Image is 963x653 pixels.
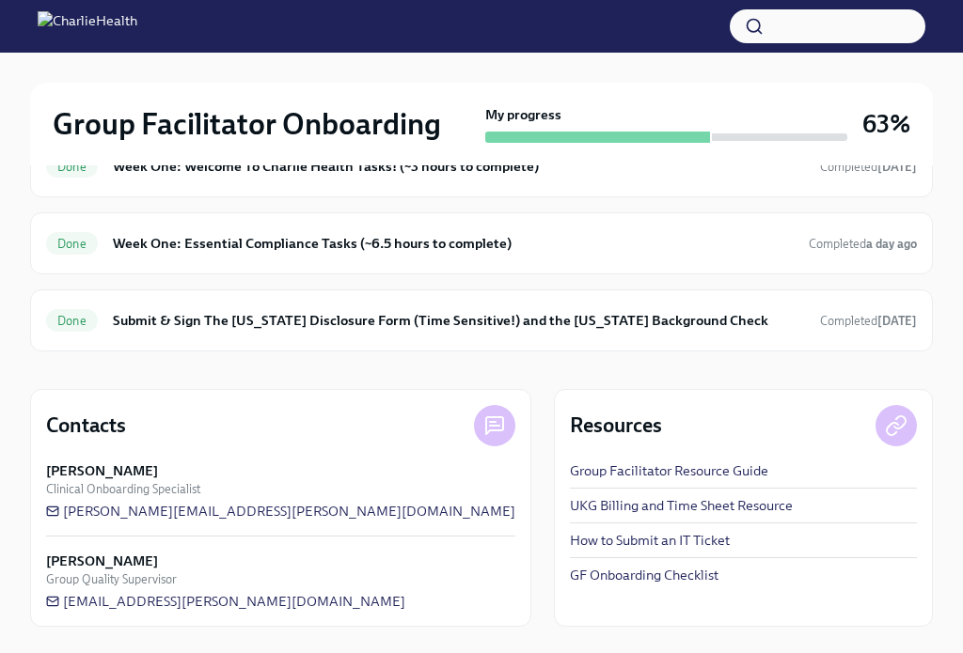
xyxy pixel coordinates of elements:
a: GF Onboarding Checklist [570,566,718,584]
span: August 19th, 2025 18:16 [820,158,917,176]
a: DoneWeek One: Welcome To Charlie Health Tasks! (~3 hours to complete)Completed[DATE] [46,151,917,181]
h4: Contacts [46,412,126,440]
strong: My progress [485,105,561,124]
a: How to Submit an IT Ticket [570,531,730,550]
h2: Group Facilitator Onboarding [53,105,441,143]
span: Done [46,314,98,328]
h6: Week One: Welcome To Charlie Health Tasks! (~3 hours to complete) [113,156,805,177]
span: Done [46,160,98,174]
a: Group Facilitator Resource Guide [570,461,768,480]
h4: Resources [570,412,662,440]
strong: [DATE] [877,160,917,174]
span: August 20th, 2025 23:42 [809,235,917,253]
span: Completed [820,160,917,174]
a: [EMAIL_ADDRESS][PERSON_NAME][DOMAIN_NAME] [46,592,405,611]
h3: 63% [862,107,910,141]
strong: [PERSON_NAME] [46,461,158,480]
h6: Submit & Sign The [US_STATE] Disclosure Form (Time Sensitive!) and the [US_STATE] Background Check [113,310,805,331]
a: UKG Billing and Time Sheet Resource [570,496,793,515]
span: Completed [820,314,917,328]
strong: [DATE] [877,314,917,328]
span: Completed [809,237,917,251]
img: CharlieHealth [38,11,137,41]
strong: [PERSON_NAME] [46,552,158,570]
a: [PERSON_NAME][EMAIL_ADDRESS][PERSON_NAME][DOMAIN_NAME] [46,502,515,521]
span: Clinical Onboarding Specialist [46,480,200,498]
span: Done [46,237,98,251]
a: DoneWeek One: Essential Compliance Tasks (~6.5 hours to complete)Completeda day ago [46,228,917,258]
strong: a day ago [866,237,917,251]
a: DoneSubmit & Sign The [US_STATE] Disclosure Form (Time Sensitive!) and the [US_STATE] Background ... [46,305,917,335]
span: Group Quality Supervisor [46,570,177,588]
span: August 19th, 2025 18:14 [820,312,917,330]
h6: Week One: Essential Compliance Tasks (~6.5 hours to complete) [113,233,794,254]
